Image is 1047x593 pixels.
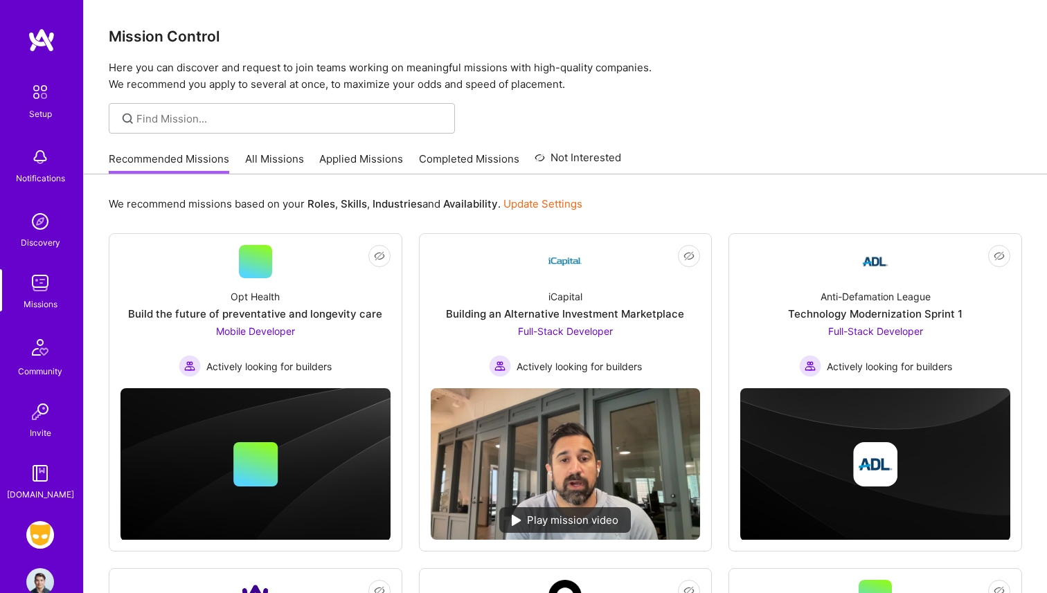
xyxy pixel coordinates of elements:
[341,197,367,210] b: Skills
[431,388,701,540] img: No Mission
[30,426,51,440] div: Invite
[24,331,57,364] img: Community
[120,111,136,127] i: icon SearchGrey
[446,307,684,321] div: Building an Alternative Investment Marketplace
[419,152,519,174] a: Completed Missions
[109,60,1022,93] p: Here you can discover and request to join teams working on meaningful missions with high-quality ...
[109,28,1022,45] h3: Mission Control
[740,388,1010,540] img: cover
[431,245,701,377] a: Company LogoiCapitalBuilding an Alternative Investment MarketplaceFull-Stack Developer Actively l...
[374,250,385,262] i: icon EyeClosed
[128,307,382,321] div: Build the future of preventative and longevity care
[489,355,511,377] img: Actively looking for builders
[29,107,52,121] div: Setup
[859,245,892,278] img: Company Logo
[821,289,931,304] div: Anti-Defamation League
[216,325,295,337] span: Mobile Developer
[179,355,201,377] img: Actively looking for builders
[26,208,54,235] img: discovery
[443,197,498,210] b: Availability
[517,359,642,374] span: Actively looking for builders
[231,289,280,304] div: Opt Health
[319,152,403,174] a: Applied Missions
[499,507,631,533] div: Play mission video
[18,364,62,378] div: Community
[799,355,821,377] img: Actively looking for builders
[26,398,54,426] img: Invite
[518,325,613,337] span: Full-Stack Developer
[21,235,60,250] div: Discovery
[120,388,391,540] img: cover
[109,197,582,211] p: We recommend missions based on your , , and .
[307,197,335,210] b: Roles
[535,149,621,174] a: Not Interested
[26,459,54,487] img: guide book
[28,28,55,53] img: logo
[827,359,952,374] span: Actively looking for builders
[548,289,582,304] div: iCapital
[683,250,695,262] i: icon EyeClosed
[740,245,1010,377] a: Company LogoAnti-Defamation LeagueTechnology Modernization Sprint 1Full-Stack Developer Actively ...
[206,359,332,374] span: Actively looking for builders
[373,197,422,210] b: Industries
[109,152,229,174] a: Recommended Missions
[7,487,74,502] div: [DOMAIN_NAME]
[120,245,391,377] a: Opt HealthBuild the future of preventative and longevity careMobile Developer Actively looking fo...
[26,269,54,297] img: teamwork
[23,521,57,549] a: Grindr: Mobile + BE + Cloud
[26,143,54,171] img: bell
[828,325,923,337] span: Full-Stack Developer
[512,515,521,526] img: play
[853,442,897,486] img: Company logo
[548,245,582,278] img: Company Logo
[994,250,1005,262] i: icon EyeClosed
[503,197,582,210] a: Update Settings
[26,521,54,549] img: Grindr: Mobile + BE + Cloud
[24,297,57,311] div: Missions
[136,111,445,126] input: Find Mission...
[26,77,55,107] img: setup
[16,171,65,185] div: Notifications
[245,152,304,174] a: All Missions
[788,307,963,321] div: Technology Modernization Sprint 1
